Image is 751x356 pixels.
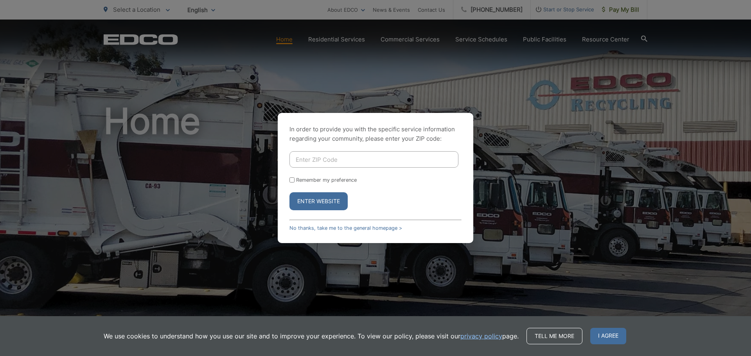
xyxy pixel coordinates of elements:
[104,331,519,341] p: We use cookies to understand how you use our site and to improve your experience. To view our pol...
[289,225,402,231] a: No thanks, take me to the general homepage >
[289,151,458,168] input: Enter ZIP Code
[526,328,582,344] a: Tell me more
[296,177,357,183] label: Remember my preference
[289,192,348,210] button: Enter Website
[289,125,462,143] p: In order to provide you with the specific service information regarding your community, please en...
[460,331,502,341] a: privacy policy
[590,328,626,344] span: I agree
